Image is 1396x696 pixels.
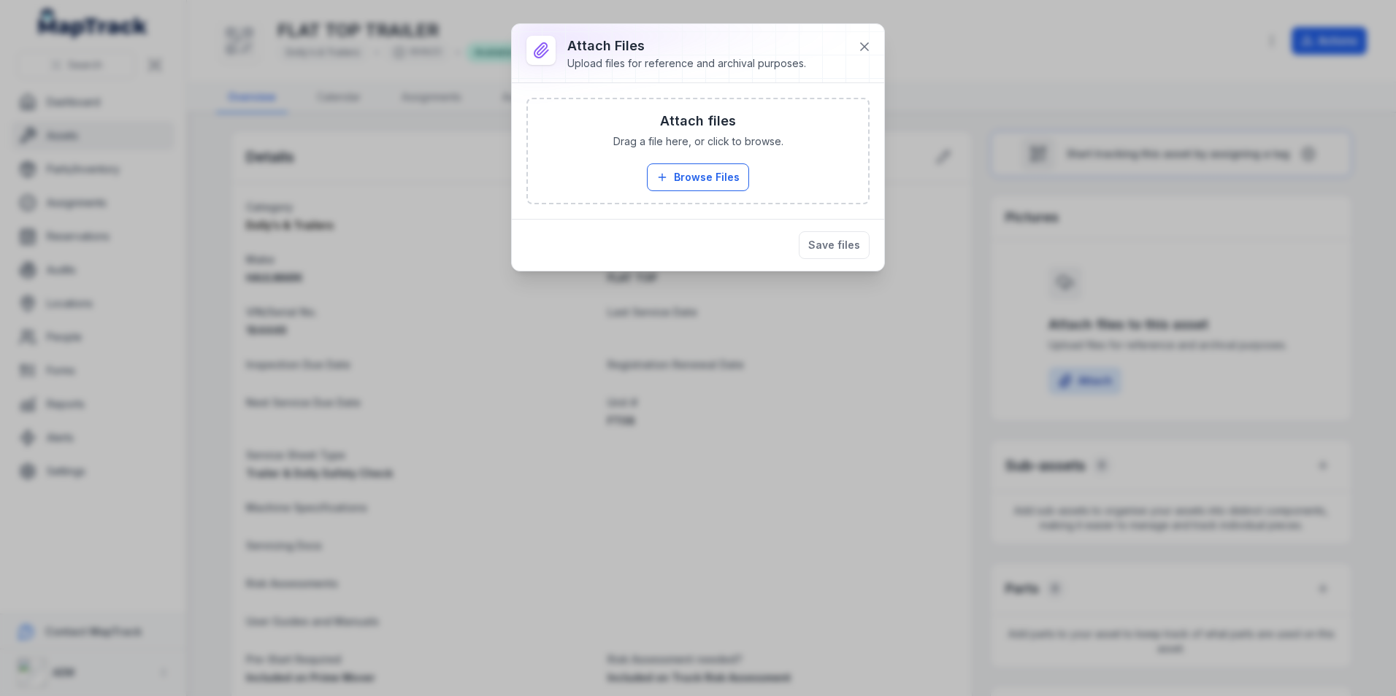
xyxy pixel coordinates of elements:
button: Save files [799,231,870,259]
span: Drag a file here, or click to browse. [613,134,783,149]
h3: Attach Files [567,36,806,56]
h3: Attach files [660,111,736,131]
button: Browse Files [647,163,749,191]
div: Upload files for reference and archival purposes. [567,56,806,71]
